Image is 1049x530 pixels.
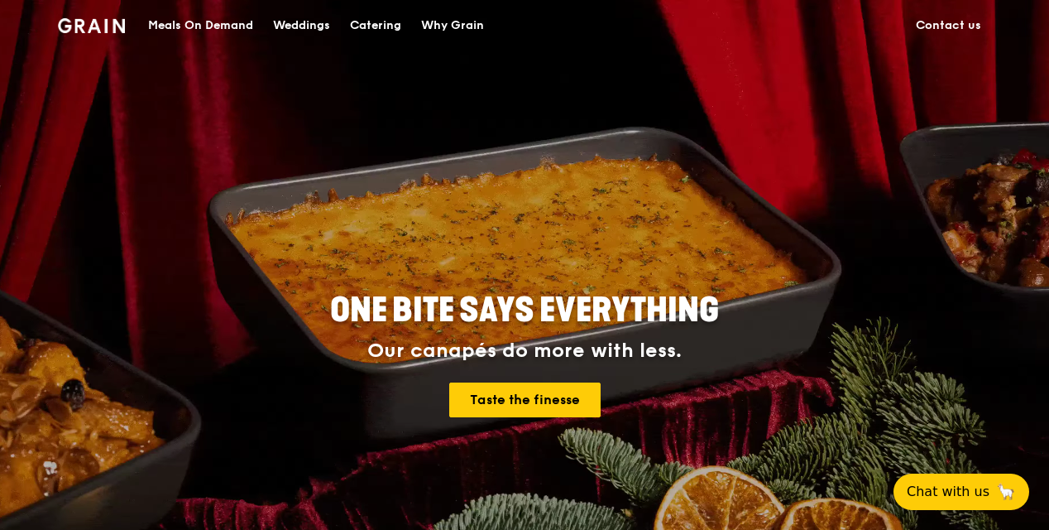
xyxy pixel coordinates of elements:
[421,1,484,51] div: Why Grain
[350,1,401,51] div: Catering
[907,482,989,502] span: Chat with us
[893,474,1029,510] button: Chat with us🦙
[273,1,330,51] div: Weddings
[996,482,1016,502] span: 🦙
[330,291,719,330] span: ONE BITE SAYS EVERYTHING
[227,340,822,363] div: Our canapés do more with less.
[148,1,253,51] div: Meals On Demand
[58,18,125,33] img: Grain
[449,383,601,417] a: Taste the finesse
[411,1,494,51] a: Why Grain
[340,1,411,51] a: Catering
[263,1,340,51] a: Weddings
[906,1,991,51] a: Contact us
